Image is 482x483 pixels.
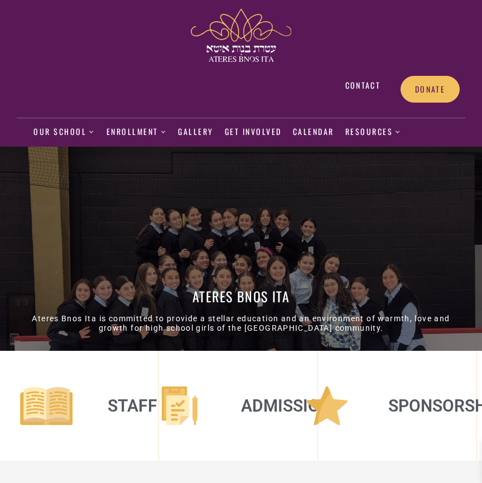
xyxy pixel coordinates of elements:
span: Contact [345,80,380,90]
a: Enrollment [107,119,167,145]
a: Staff [108,396,157,416]
img: ateres [191,8,291,62]
a: Gallery [178,119,214,145]
a: Resources [345,119,402,145]
h1: Ateres Bnos Ita [18,289,464,303]
a: Contact [334,76,392,95]
a: Donate [401,76,460,103]
a: Our School [33,119,95,145]
span: Donate [415,84,445,94]
a: Admissions [241,396,341,416]
a: Get Involved [225,119,282,145]
h3: Ateres Bnos Ita is committed to provide a stellar education and an environment of warmth, love an... [18,314,464,333]
a: Calendar [293,119,334,145]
